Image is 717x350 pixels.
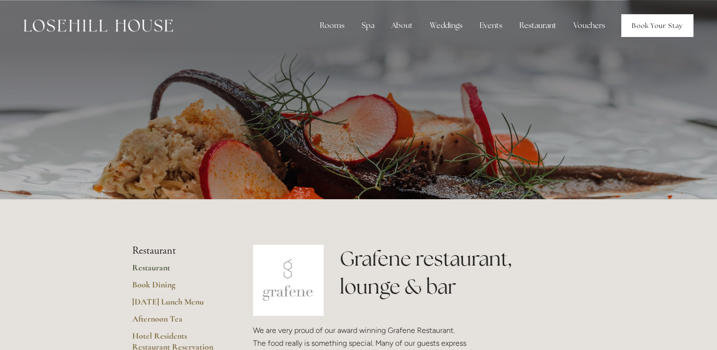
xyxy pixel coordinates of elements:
h1: Grafene restaurant, lounge & bar [340,245,585,301]
li: Restaurant [132,245,223,257]
div: Events [472,16,510,35]
a: Afternoon Tea [132,313,223,331]
a: Book Dining [132,279,223,296]
a: Book Your Stay [621,14,693,37]
div: About [384,16,420,35]
div: Rooms [312,16,352,35]
img: Losehill House [24,19,173,32]
a: Restaurant [132,262,223,279]
div: Weddings [422,16,470,35]
div: Restaurant [512,16,564,35]
a: Vouchers [566,16,613,35]
img: grafene.jpg [253,245,324,316]
a: [DATE] Lunch Menu [132,296,223,313]
div: Spa [354,16,382,35]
